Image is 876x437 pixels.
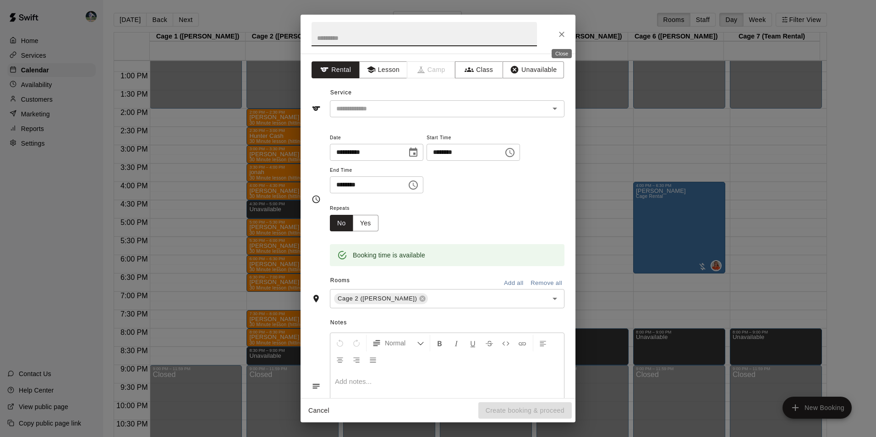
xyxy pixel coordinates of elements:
[330,89,352,96] span: Service
[552,49,572,58] div: Close
[312,195,321,204] svg: Timing
[404,143,422,162] button: Choose date, selected date is Sep 10, 2025
[334,294,421,303] span: Cage 2 ([PERSON_NAME])
[553,26,570,43] button: Close
[535,335,551,351] button: Left Align
[365,351,381,368] button: Justify Align
[498,335,514,351] button: Insert Code
[349,335,364,351] button: Redo
[455,61,503,78] button: Class
[330,277,350,284] span: Rooms
[503,61,564,78] button: Unavailable
[330,316,564,330] span: Notes
[432,335,448,351] button: Format Bold
[312,382,321,391] svg: Notes
[349,351,364,368] button: Right Align
[359,61,407,78] button: Lesson
[465,335,481,351] button: Format Underline
[499,276,528,290] button: Add all
[501,143,519,162] button: Choose time, selected time is 7:00 PM
[330,215,353,232] button: No
[515,335,530,351] button: Insert Link
[330,164,423,177] span: End Time
[482,335,497,351] button: Format Strikethrough
[330,215,378,232] div: outlined button group
[427,132,520,144] span: Start Time
[353,247,425,263] div: Booking time is available
[449,335,464,351] button: Format Italics
[330,132,423,144] span: Date
[385,339,417,348] span: Normal
[304,402,334,419] button: Cancel
[548,102,561,115] button: Open
[312,61,360,78] button: Rental
[528,276,564,290] button: Remove all
[312,294,321,303] svg: Rooms
[330,202,386,215] span: Repeats
[548,292,561,305] button: Open
[353,215,378,232] button: Yes
[312,104,321,113] svg: Service
[332,335,348,351] button: Undo
[332,351,348,368] button: Center Align
[407,61,455,78] span: Camps can only be created in the Services page
[334,293,428,304] div: Cage 2 ([PERSON_NAME])
[404,176,422,194] button: Choose time, selected time is 7:30 PM
[368,335,428,351] button: Formatting Options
